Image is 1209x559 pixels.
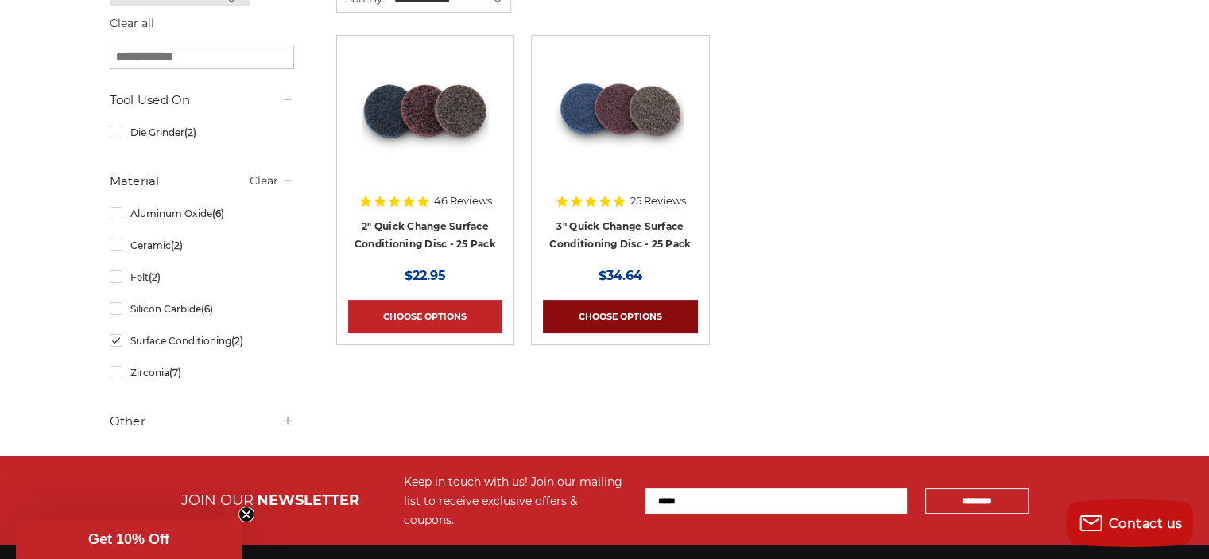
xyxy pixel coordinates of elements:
[110,231,294,259] a: Ceramic
[348,300,502,333] a: Choose Options
[630,196,686,206] span: 25 Reviews
[110,172,294,191] h5: Material
[1066,499,1193,547] button: Contact us
[110,327,294,355] a: Surface Conditioning
[110,16,154,30] a: Clear all
[88,531,169,547] span: Get 10% Off
[181,491,254,509] span: JOIN OUR
[543,300,697,333] a: Choose Options
[211,208,223,219] span: (6)
[543,47,697,201] a: 3-inch surface conditioning quick change disc by Black Hawk Abrasives
[355,220,496,250] a: 2" Quick Change Surface Conditioning Disc - 25 Pack
[549,220,691,250] a: 3" Quick Change Surface Conditioning Disc - 25 Pack
[110,200,294,227] a: Aluminum Oxide
[348,47,502,201] a: Black Hawk Abrasives 2 inch quick change disc for surface preparation on metals
[250,173,278,188] a: Clear
[110,263,294,291] a: Felt
[110,412,294,431] h5: Other
[170,239,182,251] span: (2)
[184,126,196,138] span: (2)
[231,335,242,347] span: (2)
[110,295,294,323] a: Silicon Carbide
[556,47,684,174] img: 3-inch surface conditioning quick change disc by Black Hawk Abrasives
[257,491,359,509] span: NEWSLETTER
[110,359,294,386] a: Zirconia
[434,196,492,206] span: 46 Reviews
[405,268,446,283] span: $22.95
[238,507,254,522] button: Close teaser
[110,118,294,146] a: Die Grinder
[1109,516,1183,531] span: Contact us
[16,519,242,559] div: Get 10% OffClose teaser
[362,47,489,174] img: Black Hawk Abrasives 2 inch quick change disc for surface preparation on metals
[404,472,629,530] div: Keep in touch with us! Join our mailing list to receive exclusive offers & coupons.
[599,268,642,283] span: $34.64
[169,367,180,378] span: (7)
[200,303,212,315] span: (6)
[110,91,294,110] h5: Tool Used On
[148,271,160,283] span: (2)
